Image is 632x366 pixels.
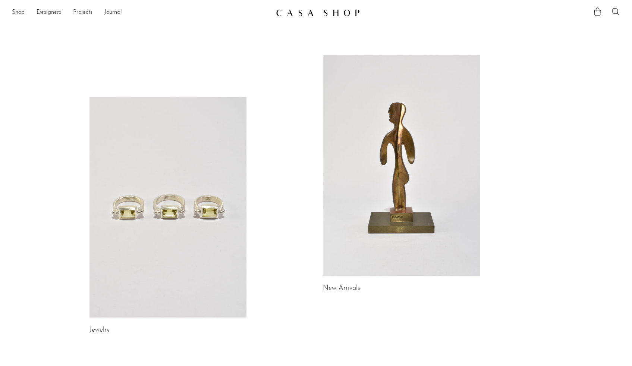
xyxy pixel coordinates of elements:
[73,8,92,18] a: Projects
[12,8,25,18] a: Shop
[37,8,61,18] a: Designers
[12,6,270,19] nav: Desktop navigation
[104,8,122,18] a: Journal
[89,327,110,334] a: Jewelry
[12,6,270,19] ul: NEW HEADER MENU
[323,285,360,292] a: New Arrivals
